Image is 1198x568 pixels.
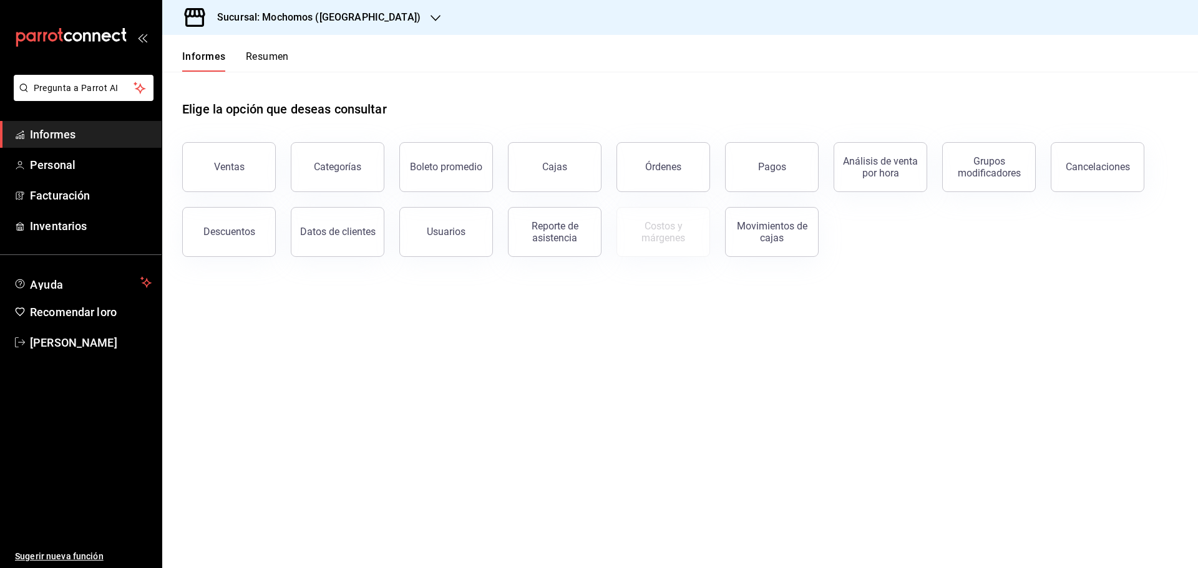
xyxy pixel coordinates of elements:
button: Órdenes [616,142,710,192]
font: Usuarios [427,226,465,238]
button: Boleto promedio [399,142,493,192]
font: Elige la opción que deseas consultar [182,102,387,117]
button: Movimientos de cajas [725,207,819,257]
button: Ventas [182,142,276,192]
font: Resumen [246,51,289,62]
button: Análisis de venta por hora [834,142,927,192]
font: Descuentos [203,226,255,238]
button: abrir_cajón_menú [137,32,147,42]
div: pestañas de navegación [182,50,289,72]
button: Descuentos [182,207,276,257]
font: Reporte de asistencia [532,220,578,244]
font: Ventas [214,161,245,173]
a: Pregunta a Parrot AI [9,90,153,103]
font: Sucursal: Mochomos ([GEOGRAPHIC_DATA]) [217,11,421,23]
font: Inventarios [30,219,87,233]
button: Reporte de asistencia [508,207,601,257]
font: Facturación [30,189,90,202]
button: Grupos modificadores [942,142,1036,192]
font: Categorías [314,161,361,173]
button: Cancelaciones [1051,142,1144,192]
font: Datos de clientes [300,226,376,238]
font: Ayuda [30,278,64,291]
font: Pregunta a Parrot AI [34,83,119,93]
font: Informes [182,51,226,62]
font: Cancelaciones [1066,161,1130,173]
button: Pregunta a Parrot AI [14,75,153,101]
font: Costos y márgenes [641,220,685,244]
font: Boleto promedio [410,161,482,173]
font: Sugerir nueva función [15,551,104,561]
font: Análisis de venta por hora [843,155,918,179]
font: Cajas [542,161,568,173]
font: Grupos modificadores [958,155,1021,179]
button: Pagos [725,142,819,192]
font: Recomendar loro [30,306,117,319]
font: Movimientos de cajas [737,220,807,244]
a: Cajas [508,142,601,192]
button: Contrata inventarios para ver este informe [616,207,710,257]
font: Pagos [758,161,786,173]
button: Datos de clientes [291,207,384,257]
button: Usuarios [399,207,493,257]
font: Órdenes [645,161,681,173]
font: [PERSON_NAME] [30,336,117,349]
font: Informes [30,128,75,141]
button: Categorías [291,142,384,192]
font: Personal [30,158,75,171]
